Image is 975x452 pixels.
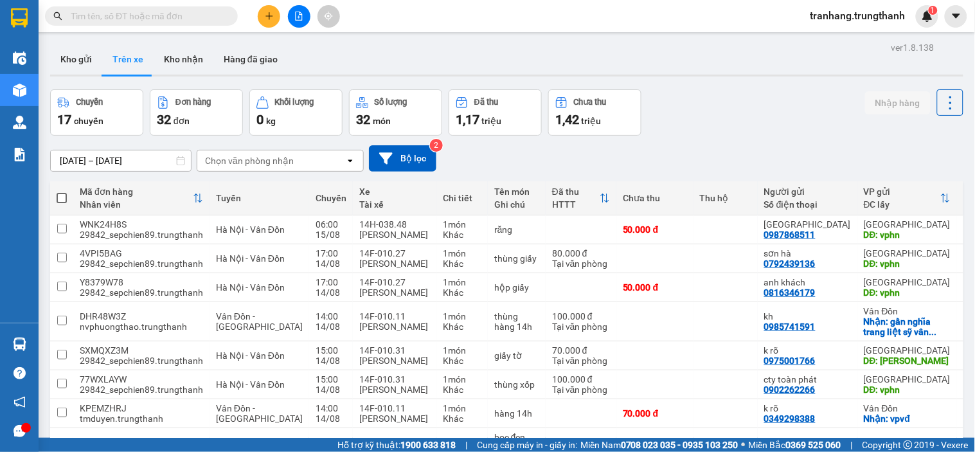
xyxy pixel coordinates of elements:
[764,248,851,258] div: sơn hà
[764,311,851,321] div: kh
[359,287,430,298] div: [PERSON_NAME]
[623,408,687,419] div: 70.000 đ
[764,384,816,395] div: 0902262266
[764,403,851,413] div: k rõ
[316,193,346,203] div: Chuyến
[857,181,957,215] th: Toggle SortBy
[375,98,407,107] div: Số lượng
[154,44,213,75] button: Kho nhận
[359,219,430,230] div: 14H-038.48
[73,181,210,215] th: Toggle SortBy
[216,253,285,264] span: Hà Nội - Vân Đồn
[80,287,203,298] div: 29842_sepchien89.trungthanh
[548,89,641,136] button: Chưa thu1,42 triệu
[373,116,391,126] span: món
[764,219,851,230] div: Bắc Kinh
[552,384,610,395] div: Tại văn phòng
[13,148,26,161] img: solution-icon
[864,403,951,413] div: Vân Đồn
[864,230,951,240] div: DĐ: vphn
[764,321,816,332] div: 0985741591
[80,186,193,197] div: Mã đơn hàng
[851,438,853,452] span: |
[864,248,951,258] div: [GEOGRAPHIC_DATA]
[749,438,841,452] span: Miền Bắc
[216,224,285,235] span: Hà Nội - Vân Đồn
[71,9,222,23] input: Tìm tên, số ĐT hoặc mã đơn
[213,44,288,75] button: Hàng đã giao
[80,219,203,230] div: WNK24H8S
[929,6,938,15] sup: 1
[904,440,913,449] span: copyright
[864,356,951,366] div: DĐ: tam trinh
[50,89,143,136] button: Chuyến17chuyến
[359,403,430,413] div: 14F-010.11
[80,311,203,321] div: DHR48W3Z
[443,345,481,356] div: 1 món
[11,8,28,28] img: logo-vxr
[102,44,154,75] button: Trên xe
[13,116,26,129] img: warehouse-icon
[864,384,951,395] div: DĐ: vphn
[359,258,430,269] div: [PERSON_NAME]
[742,442,746,447] span: ⚪️
[764,199,851,210] div: Số điện thoại
[555,112,579,127] span: 1,42
[318,5,340,28] button: aim
[13,396,26,408] span: notification
[443,258,481,269] div: Khác
[494,282,539,293] div: hộp giấy
[205,154,294,167] div: Chọn văn phòng nhận
[481,116,501,126] span: triệu
[216,193,303,203] div: Tuyến
[265,12,274,21] span: plus
[552,311,610,321] div: 100.000 đ
[552,345,610,356] div: 70.000 đ
[80,345,203,356] div: SXMQXZ3M
[864,374,951,384] div: [GEOGRAPHIC_DATA]
[316,258,346,269] div: 14/08
[80,356,203,366] div: 29842_sepchien89.trungthanh
[316,277,346,287] div: 17:00
[359,374,430,384] div: 14F-010.31
[316,403,346,413] div: 14:00
[80,403,203,413] div: KPEMZHRJ
[552,248,610,258] div: 80.000 đ
[349,89,442,136] button: Số lượng32món
[494,408,539,419] div: hàng 14h
[443,287,481,298] div: Khác
[443,193,481,203] div: Chi tiết
[294,12,303,21] span: file-add
[316,374,346,384] div: 15:00
[275,98,314,107] div: Khối lượng
[316,311,346,321] div: 14:00
[369,145,436,172] button: Bộ lọc
[80,374,203,384] div: 77WXLAYW
[359,277,430,287] div: 14F-010.27
[150,89,243,136] button: Đơn hàng32đơn
[288,5,310,28] button: file-add
[316,356,346,366] div: 14/08
[80,384,203,395] div: 29842_sepchien89.trungthanh
[443,384,481,395] div: Khác
[623,224,687,235] div: 50.000 đ
[864,199,940,210] div: ĐC lấy
[74,116,103,126] span: chuyến
[864,258,951,269] div: DĐ: vphn
[864,437,951,447] div: Vân Đồn
[581,116,601,126] span: triệu
[316,287,346,298] div: 14/08
[443,277,481,287] div: 1 món
[552,321,610,332] div: Tại văn phòng
[443,413,481,424] div: Khác
[359,321,430,332] div: [PERSON_NAME]
[494,224,539,235] div: răng
[764,186,851,197] div: Người gửi
[552,258,610,269] div: Tại văn phòng
[494,186,539,197] div: Tên món
[864,186,940,197] div: VP gửi
[80,277,203,287] div: Y8379W78
[922,10,933,22] img: icon-new-feature
[430,139,443,152] sup: 2
[13,367,26,379] span: question-circle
